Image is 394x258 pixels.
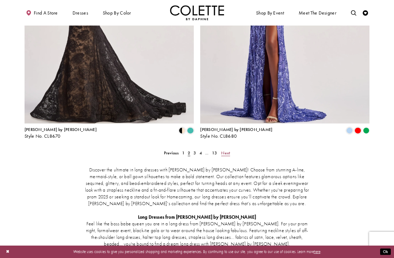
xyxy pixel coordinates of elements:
[73,10,88,16] span: Dresses
[170,5,224,20] a: Visit Home Page
[314,249,320,254] a: here
[34,10,58,16] span: Find a store
[221,150,230,156] span: Next
[220,149,232,157] a: Next Page
[182,150,185,156] span: 1
[188,150,190,156] span: 2
[200,127,272,132] span: [PERSON_NAME] by [PERSON_NAME]
[82,167,312,207] p: Discover the ultimate in long dresses with [PERSON_NAME] by [PERSON_NAME]! Choose from stunning A...
[255,5,285,20] span: Shop By Event
[198,149,203,157] a: 4
[256,10,284,16] span: Shop By Event
[200,133,237,139] span: Style No. CL8680
[186,149,192,157] span: Current page
[205,150,209,156] span: ...
[203,149,210,157] a: ...
[164,150,179,156] span: Previous
[170,5,224,20] img: Colette by Daphne
[297,5,338,20] a: Meet the designer
[25,5,59,20] a: Find a store
[361,5,369,20] a: Check Wishlist
[71,5,90,20] span: Dresses
[162,149,180,157] a: Prev Page
[350,5,358,20] a: Toggle search
[82,221,312,248] p: Feel like the boss babe queen you are in a long dress from [PERSON_NAME] by [PERSON_NAME]. For yo...
[199,150,202,156] span: 4
[363,127,369,134] i: Emerald
[3,247,12,257] button: Close Dialog
[380,248,391,255] button: Submit Dialog
[103,10,131,16] span: Shop by color
[25,127,97,139] div: Colette by Daphne Style No. CL8670
[25,127,97,132] span: [PERSON_NAME] by [PERSON_NAME]
[192,149,198,157] a: 3
[39,248,355,255] p: Website uses cookies to give you personalized shopping and marketing experiences. By continuing t...
[193,150,196,156] span: 3
[187,127,193,134] i: Turquoise
[212,150,217,156] span: 13
[346,127,353,134] i: Periwinkle
[180,149,186,157] a: 1
[179,127,185,134] i: Black/Nude
[210,149,219,157] a: 13
[200,127,272,139] div: Colette by Daphne Style No. CL8680
[101,5,132,20] span: Shop by color
[355,127,361,134] i: Red
[25,133,61,139] span: Style No. CL8670
[299,10,336,16] span: Meet the designer
[138,214,256,220] strong: Long Dresses from [PERSON_NAME] by [PERSON_NAME]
